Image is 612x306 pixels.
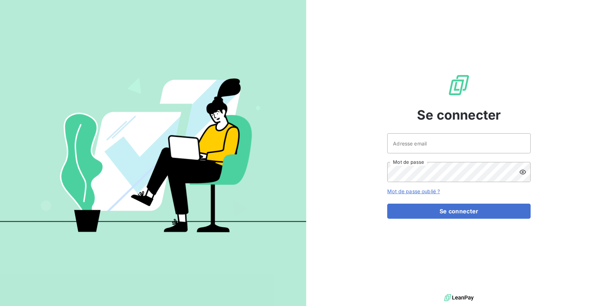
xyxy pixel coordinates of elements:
[444,292,474,303] img: logo
[387,188,440,194] a: Mot de passe oublié ?
[387,133,531,153] input: placeholder
[447,74,470,97] img: Logo LeanPay
[417,105,501,125] span: Se connecter
[387,204,531,219] button: Se connecter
